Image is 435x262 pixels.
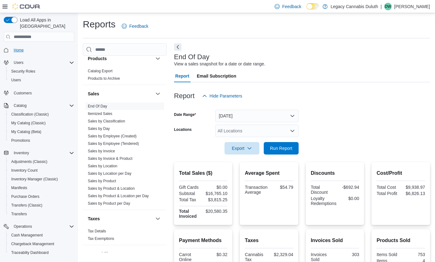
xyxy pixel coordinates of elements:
span: Transfers [11,212,27,217]
a: Sales by Product [88,179,116,183]
h2: Invoices Sold [311,237,359,244]
button: [DATE] [215,110,299,122]
a: Classification (Classic) [9,111,51,118]
a: Manifests [9,184,30,192]
span: Purchase Orders [11,194,40,199]
button: Sales [154,90,162,98]
button: Users [11,59,26,66]
button: Products [154,55,162,62]
h1: Reports [83,18,116,31]
h3: End Of Day [174,53,210,61]
span: Sales by Employee (Created) [88,134,137,139]
div: $0.00 [205,185,228,190]
span: Purchase Orders [9,193,74,200]
span: Sales by Invoice [88,149,115,154]
span: My Catalog (Classic) [9,119,74,127]
div: $2,329.04 [270,252,293,257]
span: Inventory Count [9,167,74,174]
button: Chargeback Management [6,240,77,248]
span: Classification (Classic) [9,111,74,118]
div: Gift Cards [179,185,202,190]
span: Customers [11,89,74,97]
span: Run Report [270,145,292,151]
button: Traceabilty Dashboard [6,248,77,257]
span: Manifests [9,184,74,192]
div: -$692.94 [336,185,359,190]
a: Inventory Count [9,167,40,174]
a: Sales by Employee (Created) [88,134,137,138]
span: Catalog Export [88,69,112,74]
span: Sales by Product & Location [88,186,135,191]
button: Taxes [154,215,162,222]
div: $20,580.35 [205,209,228,214]
button: Cash Management [6,231,77,240]
span: Catalog [11,102,74,109]
span: Manifests [11,185,27,190]
button: Run Report [264,142,299,155]
span: Inventory [14,150,29,155]
div: $0.00 [339,196,359,201]
button: Promotions [6,136,77,145]
a: Sales by Day [88,126,110,131]
button: Next [174,43,182,51]
button: Manifests [6,183,77,192]
div: 753 [402,252,425,257]
a: Transfers [9,210,29,218]
span: Cash Management [9,231,74,239]
button: Purchase Orders [6,192,77,201]
button: Security Roles [6,67,77,76]
span: Operations [11,223,74,230]
img: Cova [12,3,40,10]
button: Catalog [1,101,77,110]
div: Total Profit [376,191,400,196]
div: $3,815.25 [205,197,228,202]
span: Sales by Location [88,164,117,169]
button: Hide Parameters [200,90,245,102]
button: Transfers [6,210,77,218]
div: Total Cost [376,185,400,190]
div: Loyalty Redemptions [311,196,337,206]
h2: Discounts [311,169,359,177]
span: Chargeback Management [9,240,74,248]
a: My Catalog (Classic) [9,119,48,127]
button: Products [88,55,153,62]
span: Users [9,76,74,84]
a: Traceabilty Dashboard [9,249,51,256]
span: End Of Day [88,104,107,109]
span: Promotions [9,137,74,144]
span: Users [14,60,23,65]
span: Traceabilty Dashboard [11,250,49,255]
p: Legacy Cannabis Duluth [331,3,378,10]
button: Export [225,142,259,155]
div: Dan Wilken [384,3,392,10]
h2: Payment Methods [179,237,228,244]
div: $0.32 [205,252,228,257]
button: Traceability [154,250,162,258]
button: Open list of options [290,128,295,133]
div: Items Sold [376,252,400,257]
a: Purchase Orders [9,193,42,200]
div: Total Discount [311,185,334,195]
h2: Cost/Profit [376,169,425,177]
a: Promotions [9,137,33,144]
p: [PERSON_NAME] [394,3,430,10]
div: $6,826.13 [402,191,425,196]
button: Users [6,76,77,84]
a: Sales by Product & Location per Day [88,194,149,198]
button: Adjustments (Classic) [6,157,77,166]
button: Inventory Manager (Classic) [6,175,77,183]
h3: Products [88,55,107,62]
span: DW [385,3,391,10]
span: Feedback [282,3,301,10]
span: Sales by Employee (Tendered) [88,141,139,146]
span: Security Roles [9,68,74,75]
button: Inventory Count [6,166,77,175]
a: Customers [11,89,34,97]
a: Sales by Invoice & Product [88,156,132,161]
span: Users [11,59,74,66]
span: Inventory [11,149,74,157]
label: Locations [174,127,192,132]
button: Inventory [1,149,77,157]
button: Sales [88,91,153,97]
h2: Total Sales ($) [179,169,228,177]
